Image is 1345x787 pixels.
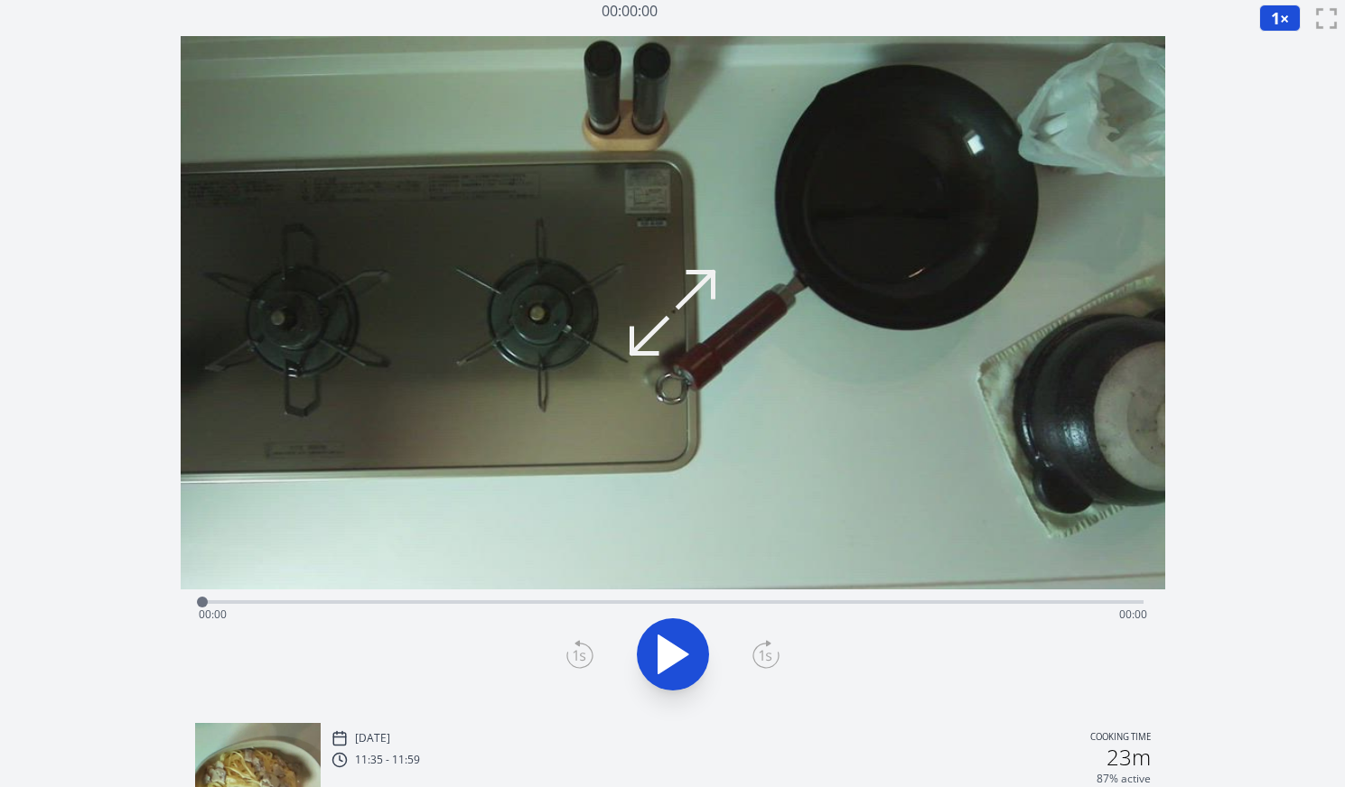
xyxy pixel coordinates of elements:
h2: 23m [1107,746,1151,768]
a: 00:00:00 [602,1,658,21]
span: 1 [1271,7,1280,29]
p: [DATE] [355,731,390,745]
p: Cooking time [1090,730,1151,746]
p: 87% active [1097,772,1151,786]
button: 1× [1259,5,1301,32]
span: 00:00 [1119,606,1147,622]
p: 11:35 - 11:59 [355,753,420,767]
